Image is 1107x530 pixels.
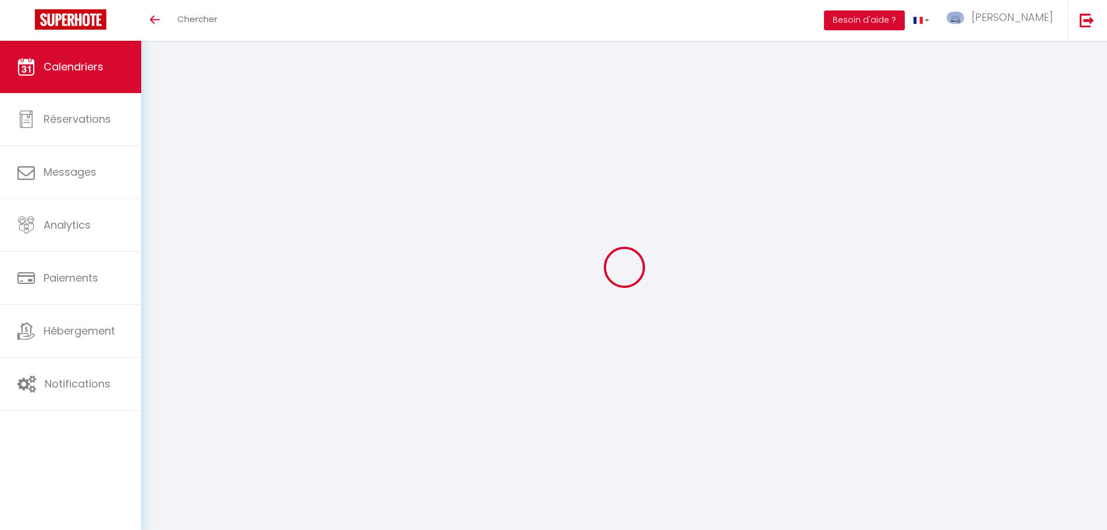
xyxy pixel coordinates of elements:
[44,323,115,338] span: Hébergement
[44,218,91,232] span: Analytics
[44,59,103,74] span: Calendriers
[44,165,96,179] span: Messages
[947,12,964,24] img: ...
[44,112,111,126] span: Réservations
[824,10,905,30] button: Besoin d'aide ?
[1080,13,1094,27] img: logout
[972,10,1053,24] span: [PERSON_NAME]
[35,9,106,30] img: Super Booking
[44,271,98,285] span: Paiements
[177,13,217,25] span: Chercher
[45,376,110,391] span: Notifications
